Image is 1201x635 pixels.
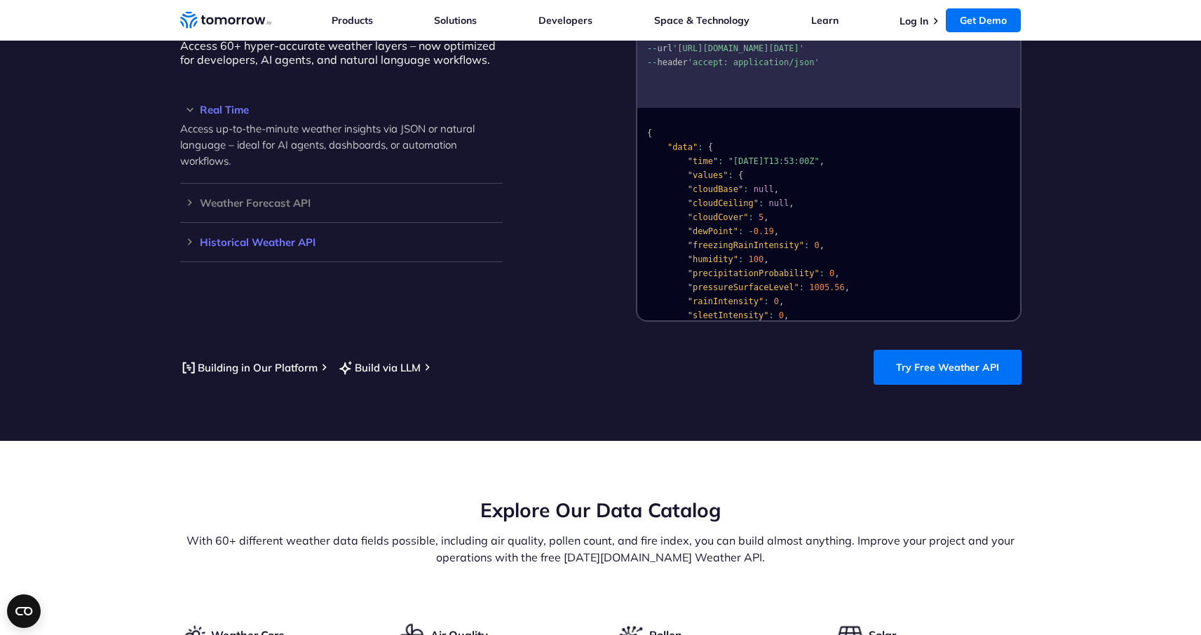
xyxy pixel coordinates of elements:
span: : [743,184,748,194]
span: '[URL][DOMAIN_NAME][DATE]' [672,43,804,53]
a: Build via LLM [337,359,421,376]
span: : [748,212,753,222]
a: Solutions [434,14,477,27]
h3: Real Time [180,104,503,115]
span: : [738,226,743,236]
span: "humidity" [687,254,738,264]
span: -- [647,57,657,67]
span: 5 [758,212,763,222]
span: 100 [748,254,764,264]
h3: Weather Forecast API [180,198,503,208]
span: , [834,268,839,278]
span: , [764,254,768,264]
span: "freezingRainIntensity" [687,240,803,250]
span: "cloudCeiling" [687,198,758,208]
span: 0 [814,240,819,250]
span: , [819,156,824,166]
span: "pressureSurfaceLevel" [687,282,799,292]
a: Learn [811,14,839,27]
span: "sleetIntensity" [687,310,768,320]
span: : [768,310,773,320]
span: , [764,212,768,222]
span: 'accept: application/json' [687,57,819,67]
p: With 60+ different weather data fields possible, including air quality, pollen count, and fire in... [180,532,1022,566]
span: { [707,142,712,152]
span: , [773,226,778,236]
span: - [748,226,753,236]
span: : [758,198,763,208]
span: , [789,198,794,208]
p: Access up-to-the-minute weather insights via JSON or natural language – ideal for AI agents, dash... [180,121,503,169]
span: 0 [778,310,783,320]
span: , [784,310,789,320]
span: header [657,57,687,67]
span: 0 [773,296,778,306]
span: : [764,296,768,306]
span: "cloudBase" [687,184,742,194]
span: { [647,128,652,138]
h3: Historical Weather API [180,237,503,247]
span: 0 [829,268,834,278]
span: , [844,282,849,292]
p: Access 60+ hyper-accurate weather layers – now optimized for developers, AI agents, and natural l... [180,39,503,67]
a: Products [332,14,373,27]
a: Developers [538,14,592,27]
h2: Explore Our Data Catalog [180,497,1022,524]
span: "values" [687,170,728,180]
span: "data" [667,142,697,152]
span: 0.19 [753,226,773,236]
span: : [718,156,723,166]
span: null [768,198,789,208]
span: url [657,43,672,53]
a: Get Demo [946,8,1021,32]
span: "[DATE]T13:53:00Z" [728,156,819,166]
span: , [778,296,783,306]
span: "time" [687,156,717,166]
span: , [819,240,824,250]
a: Log In [900,15,928,27]
a: Building in Our Platform [180,359,318,376]
span: , [773,184,778,194]
span: -- [647,43,657,53]
span: : [803,240,808,250]
a: Home link [180,10,271,31]
span: : [698,142,703,152]
span: "cloudCover" [687,212,748,222]
span: "dewPoint" [687,226,738,236]
button: Open CMP widget [7,594,41,628]
a: Try Free Weather API [874,350,1022,385]
span: : [738,254,743,264]
span: null [753,184,773,194]
span: { [738,170,743,180]
a: Space & Technology [654,14,749,27]
span: "precipitationProbability" [687,268,819,278]
span: : [819,268,824,278]
span: 1005.56 [809,282,845,292]
span: : [728,170,733,180]
span: : [799,282,803,292]
span: "rainIntensity" [687,296,763,306]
